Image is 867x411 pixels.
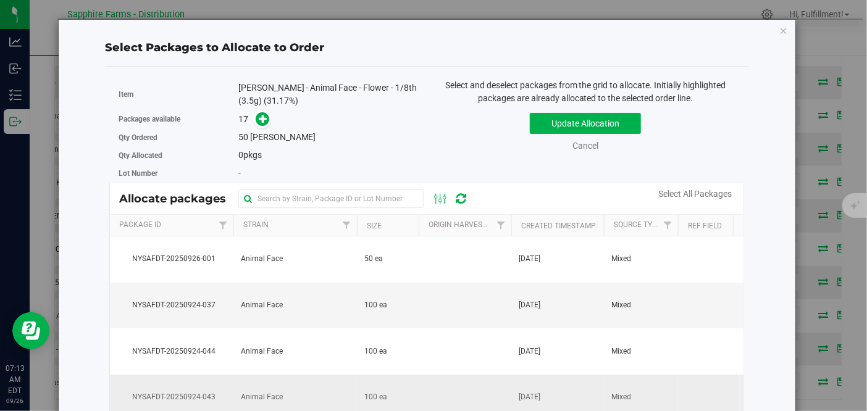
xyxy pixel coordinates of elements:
span: Mixed [611,253,631,265]
span: NYSAFDT-20250924-044 [117,346,226,357]
a: Origin Harvests [429,220,491,229]
a: Filter [337,215,357,236]
span: 100 ea [364,391,387,403]
span: [DATE] [519,299,540,311]
a: Cancel [572,141,598,151]
span: Mixed [611,346,631,357]
span: Mixed [611,391,631,403]
span: NYSAFDT-20250926-001 [117,253,226,265]
span: [PERSON_NAME] [250,132,316,142]
label: Qty Ordered [119,132,238,143]
span: 100 ea [364,346,387,357]
label: Lot Number [119,168,238,179]
span: 50 ea [364,253,383,265]
span: 100 ea [364,299,387,311]
span: 50 [238,132,248,142]
span: [DATE] [519,253,540,265]
button: Update Allocation [530,113,641,134]
span: Animal Face [241,299,283,311]
span: [DATE] [519,391,540,403]
a: Filter [658,215,678,236]
span: NYSAFDT-20250924-037 [117,299,226,311]
a: Package Id [119,220,161,229]
span: Select and deselect packages from the grid to allocate. Initially highlighted packages are alread... [445,80,726,103]
span: NYSAFDT-20250924-043 [117,391,226,403]
a: Select All Packages [658,189,732,199]
div: Select Packages to Allocate to Order [105,39,749,56]
span: Animal Face [241,253,283,265]
a: Filter [213,215,233,236]
span: Allocate packages [119,192,238,205]
span: pkgs [238,150,262,160]
a: Size [367,222,382,230]
iframe: Resource center [12,312,49,349]
span: 0 [238,150,243,160]
span: Mixed [611,299,631,311]
span: Animal Face [241,391,283,403]
span: - [238,168,241,178]
span: 17 [238,114,248,124]
label: Packages available [119,114,238,125]
label: Item [119,89,238,100]
span: Animal Face [241,346,283,357]
span: [DATE] [519,346,540,357]
a: Ref Field [688,222,722,230]
a: Strain [243,220,269,229]
input: Search by Strain, Package ID or Lot Number [238,189,424,208]
a: Created Timestamp [521,222,596,230]
div: [PERSON_NAME] - Animal Face - Flower - 1/8th (3.5g) (31.17%) [238,81,418,107]
a: Filter [491,215,511,236]
label: Qty Allocated [119,150,238,161]
a: Source Type [614,220,661,229]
